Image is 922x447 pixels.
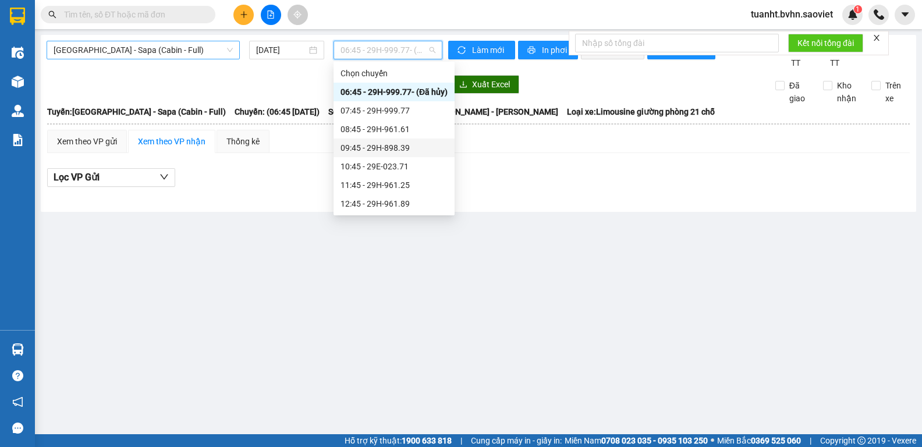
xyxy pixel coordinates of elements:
div: Chọn chuyến [334,64,455,83]
div: Thống kê [226,135,260,148]
button: caret-down [895,5,915,25]
span: search [48,10,56,19]
span: 1 [856,5,860,13]
button: plus [233,5,254,25]
button: Lọc VP Gửi [47,168,175,187]
span: Đã giao [785,79,814,105]
img: warehouse-icon [12,47,24,59]
span: Hỗ trợ kỹ thuật: [345,434,452,447]
img: logo-vxr [10,8,25,25]
span: notification [12,396,23,407]
span: tuanht.bvhn.saoviet [742,7,842,22]
img: solution-icon [12,134,24,146]
div: 12:45 - 29H-961.89 [341,197,448,210]
button: Kết nối tổng đài [788,34,863,52]
span: 06:45 - 29H-999.77 - (Đã hủy) [341,41,435,59]
span: Số xe: 29H-999.77 [328,105,394,118]
strong: 0708 023 035 - 0935 103 250 [601,436,708,445]
img: warehouse-icon [12,105,24,117]
span: In phơi [542,44,569,56]
span: ⚪️ [711,438,714,443]
span: sync [458,46,467,55]
span: down [159,172,169,182]
span: Hà Nội - Sapa (Cabin - Full) [54,41,233,59]
div: Xem theo VP nhận [138,135,205,148]
span: plus [240,10,248,19]
sup: 1 [854,5,862,13]
div: 06:45 - 29H-999.77 - (Đã hủy) [341,86,448,98]
div: 07:45 - 29H-999.77 [341,104,448,117]
span: Chuyến: (06:45 [DATE]) [235,105,320,118]
img: warehouse-icon [12,76,24,88]
span: Miền Nam [565,434,708,447]
button: file-add [261,5,281,25]
span: Làm mới [472,44,506,56]
button: downloadXuất Excel [450,75,519,94]
input: 14/10/2025 [256,44,307,56]
b: Tuyến: [GEOGRAPHIC_DATA] - Sapa (Cabin - Full) [47,107,226,116]
strong: 1900 633 818 [402,436,452,445]
div: Chọn chuyến [341,67,448,80]
button: aim [288,5,308,25]
span: question-circle [12,370,23,381]
span: Miền Bắc [717,434,801,447]
span: Trên xe [881,79,910,105]
button: syncLàm mới [448,41,515,59]
span: Kho nhận [832,79,862,105]
input: Nhập số tổng đài [575,34,779,52]
span: message [12,423,23,434]
span: Tài xế: [PERSON_NAME] - [PERSON_NAME] [403,105,558,118]
span: Cung cấp máy in - giấy in: [471,434,562,447]
img: icon-new-feature [847,9,858,20]
span: | [810,434,811,447]
button: printerIn phơi [518,41,578,59]
span: | [460,434,462,447]
span: close [873,34,881,42]
div: 08:45 - 29H-961.61 [341,123,448,136]
div: 11:45 - 29H-961.25 [341,179,448,191]
span: aim [293,10,302,19]
span: caret-down [900,9,910,20]
span: file-add [267,10,275,19]
span: Loại xe: Limousine giường phòng 21 chỗ [567,105,715,118]
span: Kết nối tổng đài [797,37,854,49]
div: 10:45 - 29E-023.71 [341,160,448,173]
span: Lọc VP Gửi [54,170,100,185]
img: phone-icon [874,9,884,20]
span: printer [527,46,537,55]
strong: 0369 525 060 [751,436,801,445]
img: warehouse-icon [12,343,24,356]
span: copyright [857,437,866,445]
input: Tìm tên, số ĐT hoặc mã đơn [64,8,201,21]
div: 09:45 - 29H-898.39 [341,141,448,154]
div: Xem theo VP gửi [57,135,117,148]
